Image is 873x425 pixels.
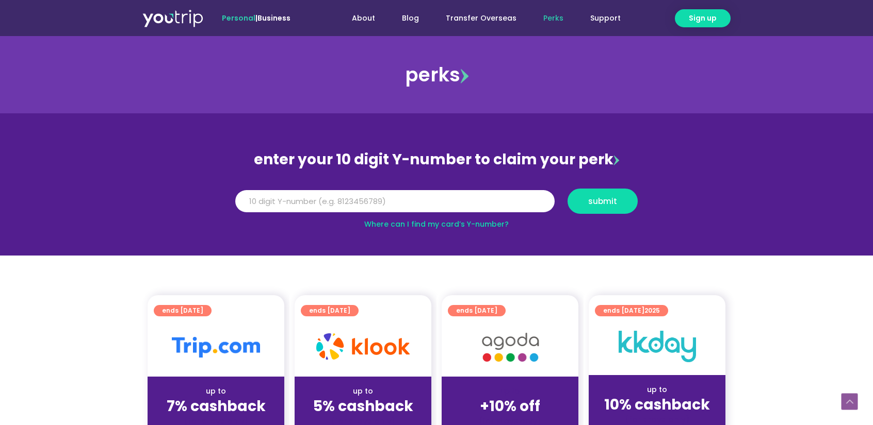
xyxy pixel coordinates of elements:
[389,9,432,28] a: Blog
[480,396,540,416] strong: +10% off
[568,189,638,214] button: submit
[364,219,509,229] a: Where can I find my card’s Y-number?
[604,395,710,415] strong: 10% cashback
[500,386,520,396] span: up to
[162,305,203,316] span: ends [DATE]
[577,9,634,28] a: Support
[235,189,638,222] form: Y Number
[338,9,389,28] a: About
[597,384,717,395] div: up to
[432,9,530,28] a: Transfer Overseas
[675,9,731,27] a: Sign up
[689,13,717,24] span: Sign up
[309,305,350,316] span: ends [DATE]
[456,305,497,316] span: ends [DATE]
[156,386,276,397] div: up to
[313,396,413,416] strong: 5% cashback
[222,13,255,23] span: Personal
[603,305,660,316] span: ends [DATE]
[222,13,290,23] span: |
[530,9,577,28] a: Perks
[167,396,266,416] strong: 7% cashback
[644,306,660,315] span: 2025
[595,305,668,316] a: ends [DATE]2025
[301,305,359,316] a: ends [DATE]
[318,9,634,28] nav: Menu
[303,386,423,397] div: up to
[597,414,717,425] div: (for stays only)
[235,190,555,213] input: 10 digit Y-number (e.g. 8123456789)
[448,305,506,316] a: ends [DATE]
[230,146,643,173] div: enter your 10 digit Y-number to claim your perk
[257,13,290,23] a: Business
[588,197,617,205] span: submit
[154,305,212,316] a: ends [DATE]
